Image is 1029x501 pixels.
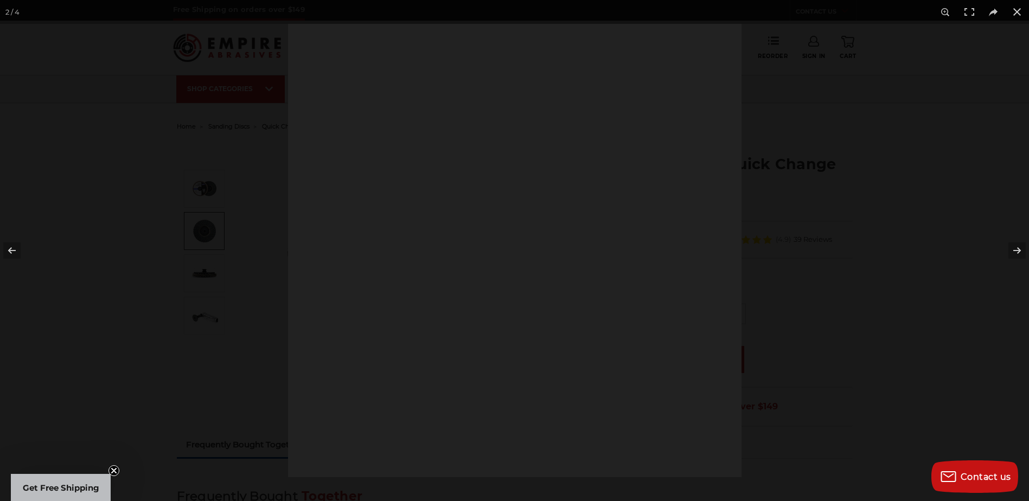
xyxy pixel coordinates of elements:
button: Next (arrow right) [991,223,1029,278]
span: Contact us [961,472,1011,482]
div: Get Free ShippingClose teaser [11,474,111,501]
button: Contact us [931,460,1018,493]
span: Get Free Shipping [23,483,99,493]
button: Close teaser [108,465,119,476]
